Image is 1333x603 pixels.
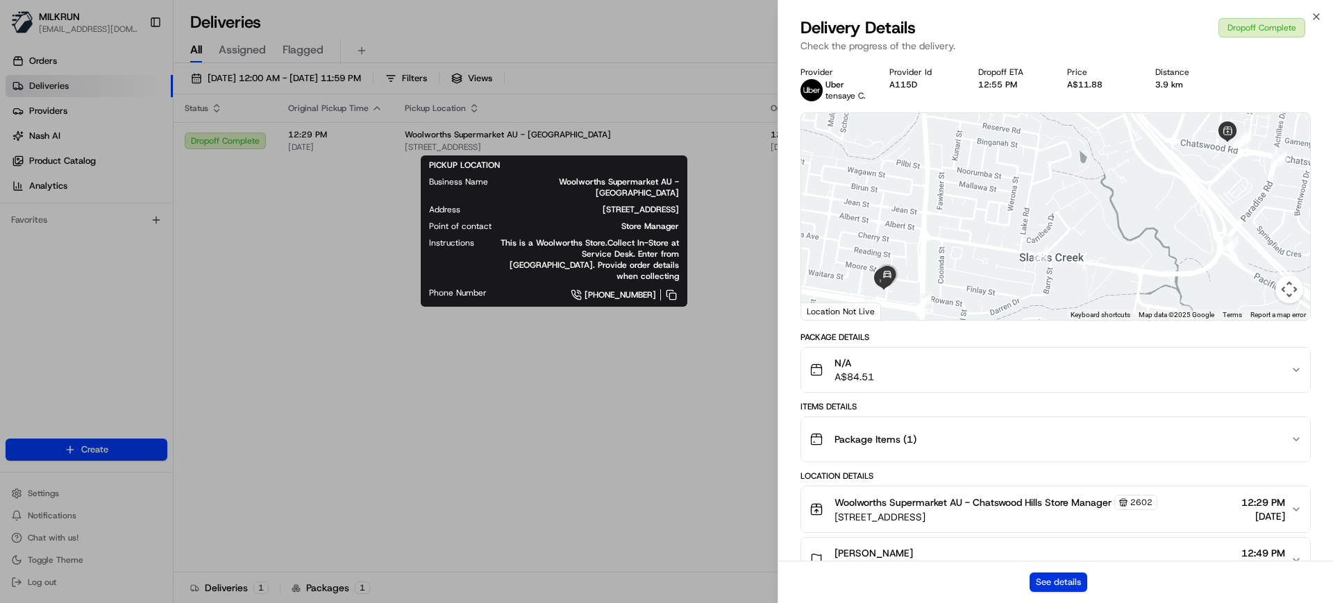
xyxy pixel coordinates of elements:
[801,486,1310,532] button: Woolworths Supermarket AU - Chatswood Hills Store Manager2602[STREET_ADDRESS]12:29 PM[DATE]
[800,67,867,78] div: Provider
[835,370,874,384] span: A$84.51
[510,176,679,198] span: Woolworths Supermarket AU - [GEOGRAPHIC_DATA]
[1236,131,1252,146] div: 8
[1241,495,1285,509] span: 12:29 PM
[1241,509,1285,523] span: [DATE]
[800,332,1311,343] div: Package Details
[483,204,679,215] span: [STREET_ADDRESS]
[801,538,1310,582] button: [PERSON_NAME][STREET_ADDRESS][PERSON_NAME]12:49 PM[DATE]
[429,204,460,215] span: Address
[801,303,881,320] div: Location Not Live
[429,237,474,248] span: Instructions
[1223,236,1239,251] div: 9
[800,401,1311,412] div: Items Details
[429,160,500,171] span: PICKUP LOCATION
[800,17,916,39] span: Delivery Details
[1071,310,1130,320] button: Keyboard shortcuts
[1275,275,1303,303] button: Map camera controls
[1155,67,1222,78] div: Distance
[1033,247,1048,262] div: 10
[1250,311,1306,319] a: Report a map error
[1241,560,1285,574] span: [DATE]
[1272,151,1287,167] div: 1
[825,90,866,101] span: tensaye C.
[1067,67,1134,78] div: Price
[889,79,917,90] button: A115D
[805,302,850,320] img: Google
[835,546,913,560] span: [PERSON_NAME]
[978,79,1045,90] div: 12:55 PM
[429,176,488,187] span: Business Name
[1139,311,1214,319] span: Map data ©2025 Google
[916,294,932,309] div: 11
[1030,572,1087,592] button: See details
[800,39,1311,53] p: Check the progress of the delivery.
[1241,546,1285,560] span: 12:49 PM
[978,67,1045,78] div: Dropoff ETA
[496,237,679,282] span: This is a Woolworths Store.Collect In-Store at Service Desk. Enter from [GEOGRAPHIC_DATA]. Provid...
[889,67,956,78] div: Provider Id
[509,287,679,303] a: [PHONE_NUMBER]
[864,296,880,311] div: 12
[1067,79,1134,90] div: A$11.88
[835,510,1157,524] span: [STREET_ADDRESS]
[429,287,487,298] span: Phone Number
[585,289,656,300] span: [PHONE_NUMBER]
[429,221,492,232] span: Point of contact
[835,560,1004,574] span: [STREET_ADDRESS][PERSON_NAME]
[825,79,844,90] span: Uber
[801,348,1310,392] button: N/AA$84.51
[801,417,1310,461] button: Package Items (1)
[800,79,823,101] img: uber-new-logo.jpeg
[835,495,1112,509] span: Woolworths Supermarket AU - Chatswood Hills Store Manager
[1155,79,1222,90] div: 3.9 km
[514,221,679,232] span: Store Manager
[800,470,1311,482] div: Location Details
[835,356,874,370] span: N/A
[1130,497,1152,508] span: 2602
[805,302,850,320] a: Open this area in Google Maps (opens a new window)
[835,432,916,446] span: Package Items ( 1 )
[1223,311,1242,319] a: Terms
